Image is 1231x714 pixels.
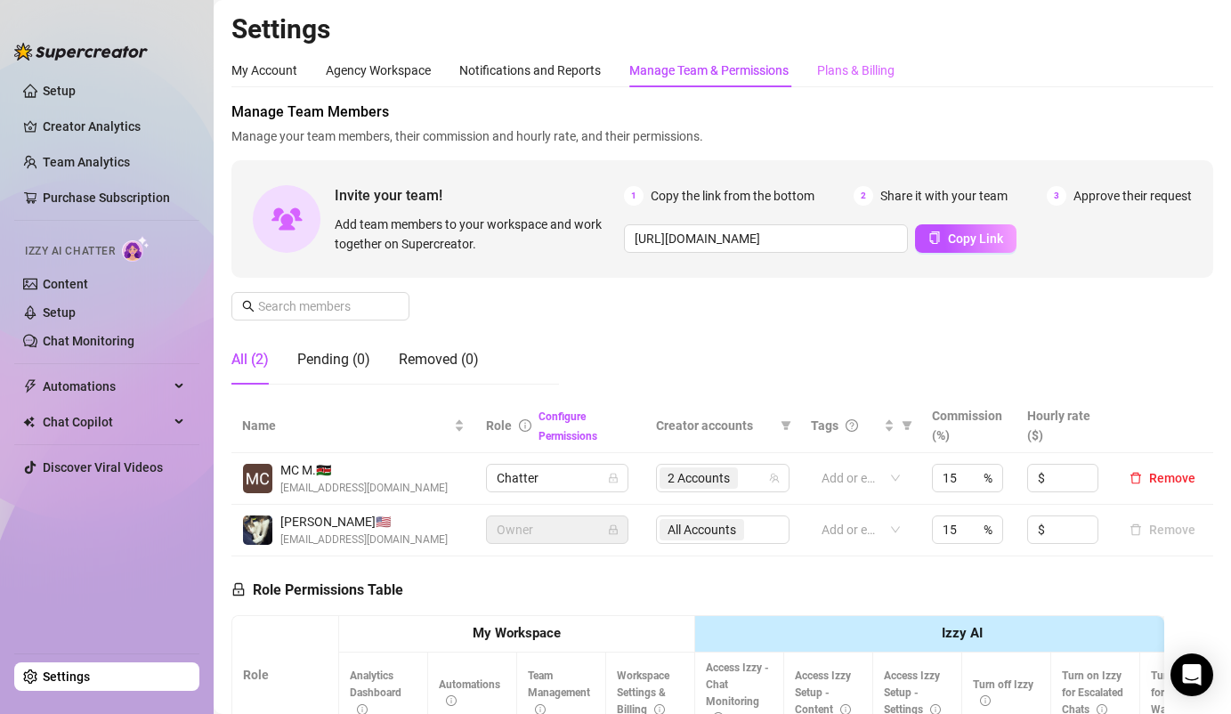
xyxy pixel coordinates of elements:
[539,410,597,442] a: Configure Permissions
[854,186,873,206] span: 2
[777,412,795,439] span: filter
[980,695,991,706] span: info-circle
[497,516,618,543] span: Owner
[399,349,479,370] div: Removed (0)
[846,419,858,432] span: question-circle
[243,515,272,545] img: halie bryant
[769,473,780,483] span: team
[43,460,163,475] a: Discover Viral Videos
[23,379,37,394] span: thunderbolt
[1122,519,1203,540] button: Remove
[624,186,644,206] span: 1
[231,582,246,596] span: lock
[608,473,619,483] span: lock
[231,580,403,601] h5: Role Permissions Table
[231,126,1213,146] span: Manage your team members, their commission and hourly rate, and their permissions.
[43,112,185,141] a: Creator Analytics
[880,186,1008,206] span: Share it with your team
[1130,472,1142,484] span: delete
[656,416,773,435] span: Creator accounts
[781,420,791,431] span: filter
[297,349,370,370] div: Pending (0)
[902,420,912,431] span: filter
[921,399,1016,453] th: Commission (%)
[243,464,272,493] img: MC Manuellah
[1122,467,1203,489] button: Remove
[1170,653,1213,696] div: Open Intercom Messenger
[43,191,170,205] a: Purchase Subscription
[280,480,448,497] span: [EMAIL_ADDRESS][DOMAIN_NAME]
[280,531,448,548] span: [EMAIL_ADDRESS][DOMAIN_NAME]
[335,215,617,254] span: Add team members to your workspace and work together on Supercreator.
[280,460,448,480] span: MC M. 🇰🇪
[43,408,169,436] span: Chat Copilot
[519,419,531,432] span: info-circle
[43,372,169,401] span: Automations
[973,678,1033,708] span: Turn off Izzy
[660,467,738,489] span: 2 Accounts
[459,61,601,80] div: Notifications and Reports
[231,399,475,453] th: Name
[928,231,941,244] span: copy
[1149,471,1195,485] span: Remove
[231,101,1213,123] span: Manage Team Members
[1047,186,1066,206] span: 3
[43,305,76,320] a: Setup
[258,296,385,316] input: Search members
[811,416,838,435] span: Tags
[668,468,730,488] span: 2 Accounts
[242,300,255,312] span: search
[242,416,450,435] span: Name
[629,61,789,80] div: Manage Team & Permissions
[326,61,431,80] div: Agency Workspace
[915,224,1016,253] button: Copy Link
[473,625,561,641] strong: My Workspace
[497,465,618,491] span: Chatter
[280,512,448,531] span: [PERSON_NAME] 🇺🇸
[23,416,35,428] img: Chat Copilot
[942,625,983,641] strong: Izzy AI
[439,678,500,708] span: Automations
[651,186,814,206] span: Copy the link from the bottom
[14,43,148,61] img: logo-BBDzfeDw.svg
[43,277,88,291] a: Content
[1073,186,1192,206] span: Approve their request
[231,61,297,80] div: My Account
[608,524,619,535] span: lock
[122,236,150,262] img: AI Chatter
[43,155,130,169] a: Team Analytics
[1016,399,1112,453] th: Hourly rate ($)
[446,695,457,706] span: info-circle
[231,349,269,370] div: All (2)
[486,418,512,433] span: Role
[898,412,916,439] span: filter
[948,231,1003,246] span: Copy Link
[43,334,134,348] a: Chat Monitoring
[43,669,90,684] a: Settings
[231,12,1213,46] h2: Settings
[43,84,76,98] a: Setup
[335,184,624,207] span: Invite your team!
[817,61,895,80] div: Plans & Billing
[25,243,115,260] span: Izzy AI Chatter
